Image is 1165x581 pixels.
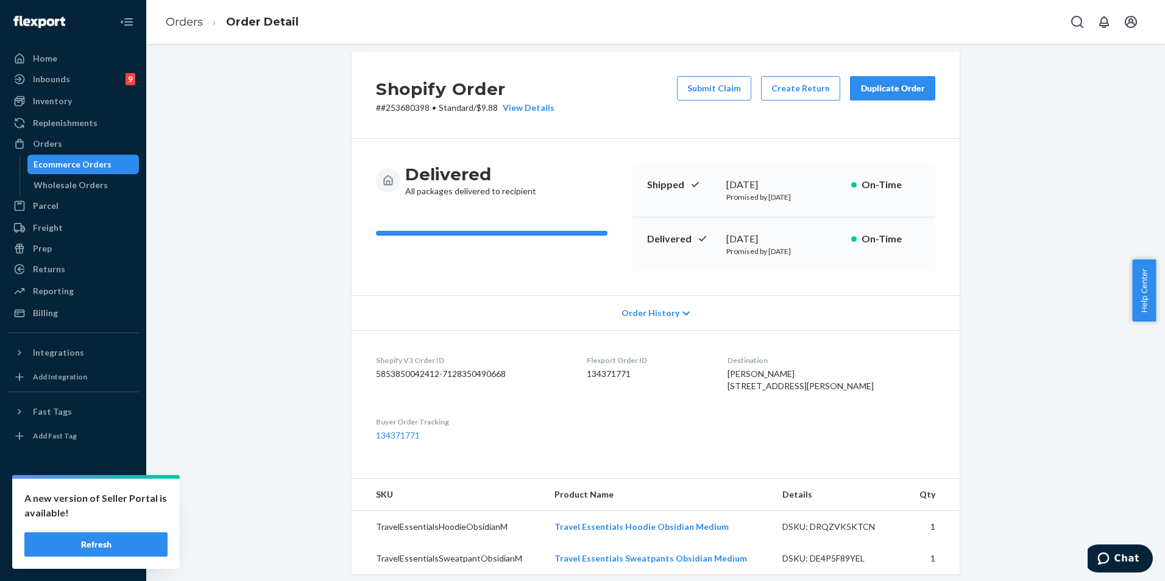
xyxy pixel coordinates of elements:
div: Orders [33,138,62,150]
span: • [432,102,436,113]
a: Settings [7,485,139,504]
a: Add Integration [7,367,139,387]
button: Create Return [761,76,840,100]
ol: breadcrumbs [156,4,308,40]
td: TravelEssentialsHoodieObsidianM [352,511,545,543]
button: Talk to Support [7,505,139,525]
div: DSKU: DE4P5F89YEL [782,552,897,565]
dt: Destination [728,355,935,365]
a: Orders [7,134,139,153]
a: Reporting [7,281,139,301]
div: Returns [33,263,65,275]
div: Inbounds [33,73,70,85]
iframe: Opens a widget where you can chat to one of our agents [1088,544,1153,575]
dd: 5853850042412-7128350490668 [376,368,567,380]
a: Freight [7,218,139,238]
div: Reporting [33,285,74,297]
a: Replenishments [7,113,139,133]
div: Wholesale Orders [34,179,108,191]
p: Shipped [647,178,717,192]
p: Promised by [DATE] [726,246,841,256]
a: Travel Essentials Hoodie Obsidian Medium [554,521,729,532]
button: Open Search Box [1065,10,1089,34]
a: Returns [7,259,139,279]
button: Help Center [1132,259,1156,322]
a: Inventory [7,91,139,111]
p: Promised by [DATE] [726,192,841,202]
button: Close Navigation [115,10,139,34]
h3: Delivered [405,163,536,185]
div: Integrations [33,347,84,359]
a: 134371771 [376,430,420,440]
button: Duplicate Order [850,76,935,100]
button: Open account menu [1119,10,1143,34]
button: Give Feedback [7,547,139,566]
img: Flexport logo [13,16,65,28]
a: Ecommerce Orders [27,155,140,174]
div: [DATE] [726,178,841,192]
a: Home [7,49,139,68]
div: Inventory [33,95,72,107]
div: All packages delivered to recipient [405,163,536,197]
h2: Shopify Order [376,76,554,102]
a: Billing [7,303,139,323]
th: Qty [906,479,960,511]
button: Fast Tags [7,402,139,421]
a: Inbounds9 [7,69,139,89]
a: Help Center [7,526,139,546]
div: Billing [33,307,58,319]
span: [PERSON_NAME] [STREET_ADDRESS][PERSON_NAME] [728,368,874,391]
dt: Flexport Order ID [587,355,709,365]
p: Delivered [647,232,717,246]
button: Integrations [7,343,139,362]
a: Order Detail [226,15,299,29]
a: Parcel [7,196,139,216]
button: Refresh [24,532,168,557]
div: Prep [33,242,52,255]
td: 1 [906,543,960,574]
div: Home [33,52,57,65]
a: Prep [7,239,139,258]
td: 1 [906,511,960,543]
th: SKU [352,479,545,511]
div: [DATE] [726,232,841,246]
div: 9 [126,73,135,85]
a: Add Fast Tag [7,426,139,446]
p: # #253680398 / $9.88 [376,102,554,114]
button: Submit Claim [677,76,751,100]
button: View Details [498,102,554,114]
span: Order History [621,307,679,319]
p: A new version of Seller Portal is available! [24,491,168,520]
div: Add Fast Tag [33,431,77,441]
th: Details [773,479,907,511]
button: Open notifications [1092,10,1116,34]
div: Replenishments [33,117,97,129]
div: Duplicate Order [860,82,925,94]
div: Add Integration [33,371,87,382]
div: DSKU: DRQZVK5KTCN [782,521,897,533]
p: On-Time [862,178,921,192]
p: On-Time [862,232,921,246]
dt: Buyer Order Tracking [376,417,567,427]
a: Orders [166,15,203,29]
a: Travel Essentials Sweatpants Obsidian Medium [554,553,747,563]
div: Freight [33,222,63,234]
div: Parcel [33,200,58,212]
div: Fast Tags [33,406,72,418]
dt: Shopify V3 Order ID [376,355,567,365]
th: Product Name [545,479,772,511]
dd: 134371771 [587,368,709,380]
div: Ecommerce Orders [34,158,112,171]
span: Standard [439,102,473,113]
a: Wholesale Orders [27,175,140,195]
td: TravelEssentialsSweatpantObsidianM [352,543,545,574]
